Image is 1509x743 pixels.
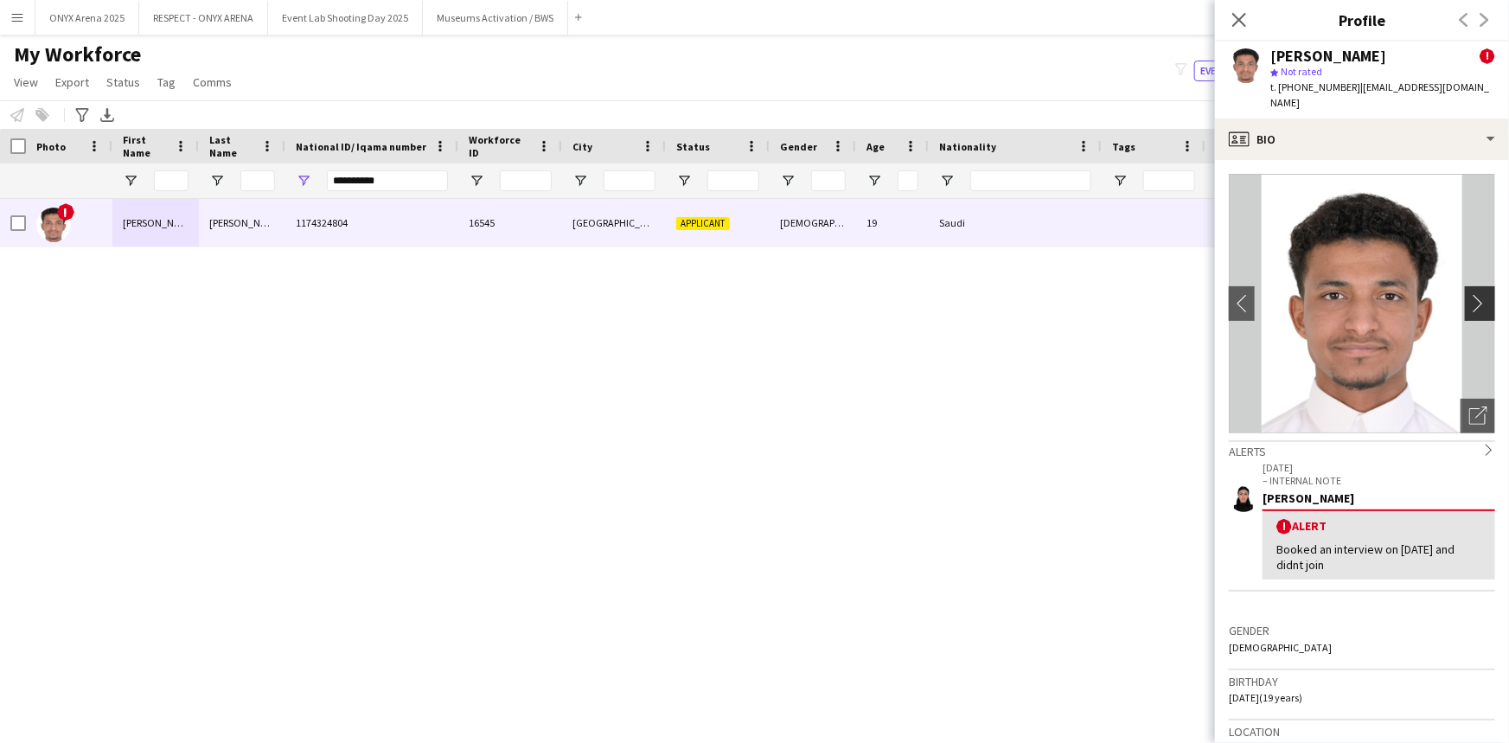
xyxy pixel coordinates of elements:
button: Open Filter Menu [939,173,955,189]
div: [PERSON_NAME] [1270,48,1386,64]
button: Everyone8,630 [1194,61,1281,81]
span: View [14,74,38,90]
h3: Profile [1215,9,1509,31]
span: [DATE] (19 years) [1229,691,1302,704]
span: t. [PHONE_NUMBER] [1270,80,1360,93]
span: Status [106,74,140,90]
div: [PERSON_NAME] [1263,490,1495,506]
span: Photo [36,140,66,153]
span: Applicant [676,217,730,230]
button: Open Filter Menu [866,173,882,189]
div: Booked an interview on [DATE] and didnt join [1276,541,1481,573]
span: ! [57,203,74,221]
input: City Filter Input [604,170,655,191]
div: [PERSON_NAME] [112,199,199,247]
span: My Workforce [14,42,141,67]
div: Alert [1276,518,1481,535]
div: Bio [1215,118,1509,160]
div: Open photos pop-in [1461,399,1495,433]
span: Export [55,74,89,90]
app-action-btn: Advanced filters [72,105,93,125]
span: Not rated [1281,65,1322,78]
a: Comms [186,71,239,93]
button: RESPECT - ONYX ARENA [139,1,268,35]
span: | [EMAIL_ADDRESS][DOMAIN_NAME] [1270,80,1489,109]
input: Age Filter Input [898,170,918,191]
span: ! [1276,519,1292,535]
input: Gender Filter Input [811,170,846,191]
input: Nationality Filter Input [970,170,1091,191]
span: Nationality [939,140,996,153]
input: Status Filter Input [707,170,759,191]
p: [DATE] [1263,461,1495,474]
span: ! [1480,48,1495,64]
app-action-btn: Export XLSX [97,105,118,125]
img: Crew avatar or photo [1229,174,1495,433]
h3: Location [1229,724,1495,740]
div: [PERSON_NAME] [199,199,285,247]
button: Open Filter Menu [209,173,225,189]
div: Saudi [929,199,1102,247]
p: – INTERNAL NOTE [1263,474,1495,487]
img: Khalid Kamal [36,208,71,242]
button: Open Filter Menu [123,173,138,189]
span: Tag [157,74,176,90]
a: View [7,71,45,93]
div: 19 [856,199,929,247]
input: Last Name Filter Input [240,170,275,191]
a: Tag [150,71,182,93]
a: Export [48,71,96,93]
span: Last Name [209,133,254,159]
span: Workforce ID [469,133,531,159]
div: 16545 [458,199,562,247]
span: Status [676,140,710,153]
span: Gender [780,140,817,153]
button: Open Filter Menu [780,173,796,189]
input: First Name Filter Input [154,170,189,191]
button: Open Filter Menu [1112,173,1128,189]
input: Tags Filter Input [1143,170,1195,191]
button: Museums Activation / BWS [423,1,568,35]
div: Alerts [1229,440,1495,459]
input: Workforce ID Filter Input [500,170,552,191]
button: Open Filter Menu [676,173,692,189]
button: Open Filter Menu [296,173,311,189]
button: Event Lab Shooting Day 2025 [268,1,423,35]
h3: Gender [1229,623,1495,638]
span: City [572,140,592,153]
input: National ID/ Iqama number Filter Input [327,170,448,191]
span: National ID/ Iqama number [296,140,426,153]
h3: Birthday [1229,674,1495,689]
span: First Name [123,133,168,159]
button: ONYX Arena 2025 [35,1,139,35]
div: [DEMOGRAPHIC_DATA] [770,199,856,247]
button: Open Filter Menu [469,173,484,189]
span: [DEMOGRAPHIC_DATA] [1229,641,1332,654]
div: [GEOGRAPHIC_DATA] [562,199,666,247]
span: Age [866,140,885,153]
a: Status [99,71,147,93]
span: 1174324804 [296,216,348,229]
button: Open Filter Menu [572,173,588,189]
span: Tags [1112,140,1135,153]
span: Comms [193,74,232,90]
